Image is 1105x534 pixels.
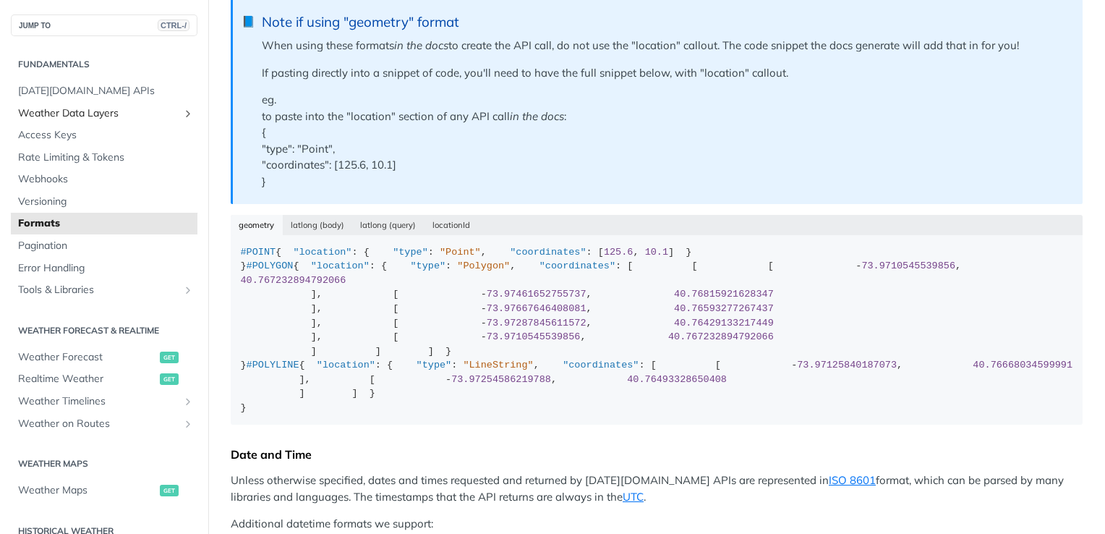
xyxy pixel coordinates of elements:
span: 73.97254586219788 [451,374,551,385]
span: 40.767232894792066 [668,331,774,342]
span: "Polygon" [457,260,510,271]
span: 40.76429133217449 [674,318,774,329]
h2: Weather Forecast & realtime [11,324,197,337]
span: Weather Maps [18,483,156,498]
a: [DATE][DOMAIN_NAME] APIs [11,80,197,102]
span: get [160,352,179,363]
a: Weather TimelinesShow subpages for Weather Timelines [11,391,197,412]
button: Show subpages for Weather on Routes [182,418,194,430]
span: 73.97287845611572 [487,318,586,329]
button: latlong (body) [283,215,353,235]
a: Access Keys [11,124,197,146]
span: get [160,485,179,496]
span: "location" [293,247,351,258]
span: Realtime Weather [18,372,156,386]
span: 40.76493328650408 [627,374,727,385]
button: locationId [424,215,479,235]
div: { : { : , : [ , ] } } { : { : , : [ [ [ , ], [ , ], [ , ], [ , ], [ , ] ] ] } } { : { : , : [ [ ,... [241,245,1073,415]
span: [DATE][DOMAIN_NAME] APIs [18,84,194,98]
span: 73.9710545539856 [487,331,581,342]
span: Error Handling [18,261,194,276]
em: in the docs [394,38,448,52]
span: - [481,318,487,329]
a: Weather on RoutesShow subpages for Weather on Routes [11,413,197,435]
p: Additional datetime formats we support: [231,516,1083,533]
button: Show subpages for Weather Timelines [182,396,194,407]
span: - [791,360,797,370]
a: Error Handling [11,258,197,279]
span: 125.6 [604,247,633,258]
span: get [160,373,179,385]
span: 73.97667646408081 [487,303,586,314]
p: When using these formats to create the API call, do not use the "location" callout. The code snip... [262,38,1068,54]
span: "location" [311,260,370,271]
span: Tools & Libraries [18,283,179,297]
span: #POLYLINE [247,360,299,370]
span: Versioning [18,195,194,209]
h2: Fundamentals [11,58,197,71]
span: - [481,289,487,300]
span: Pagination [18,239,194,253]
span: Formats [18,216,194,231]
span: - [445,374,451,385]
em: in the docs [510,109,564,123]
span: 40.767232894792066 [241,275,346,286]
span: - [481,331,487,342]
a: UTC [623,490,644,504]
p: If pasting directly into a snippet of code, you'll need to have the full snippet below, with "loc... [262,65,1068,82]
button: latlong (query) [352,215,424,235]
span: Rate Limiting & Tokens [18,151,194,165]
span: "type" [417,360,452,370]
span: "type" [410,260,445,271]
span: #POINT [241,247,276,258]
span: 10.1 [645,247,668,258]
h2: Weather Maps [11,457,197,470]
button: Show subpages for Tools & Libraries [182,284,194,296]
a: Formats [11,213,197,234]
span: - [481,303,487,314]
span: 📘 [242,14,255,30]
span: 40.76815921628347 [674,289,774,300]
a: Webhooks [11,169,197,190]
a: Rate Limiting & Tokens [11,147,197,169]
span: 40.76593277267437 [674,303,774,314]
a: Tools & LibrariesShow subpages for Tools & Libraries [11,279,197,301]
span: "type" [393,247,428,258]
button: Show subpages for Weather Data Layers [182,108,194,119]
span: - [856,260,861,271]
span: 73.9710545539856 [861,260,955,271]
div: Date and Time [231,447,1083,462]
span: Access Keys [18,128,194,143]
div: Note if using "geometry" format [262,14,1068,30]
p: eg. to paste into the "location" section of any API call : { "type": "Point", "coordinates": [125... [262,92,1068,190]
a: ISO 8601 [829,473,876,487]
span: 73.97125840187073 [797,360,897,370]
span: Weather Forecast [18,350,156,365]
a: Realtime Weatherget [11,368,197,390]
span: 73.97461652755737 [487,289,586,300]
span: Weather Data Layers [18,106,179,121]
span: #POLYGON [247,260,294,271]
span: Webhooks [18,172,194,187]
a: Weather Forecastget [11,347,197,368]
a: Weather Mapsget [11,480,197,501]
span: "coordinates" [510,247,586,258]
span: "location" [317,360,375,370]
span: 40.76668034599991 [973,360,1072,370]
span: Weather on Routes [18,417,179,431]
a: Versioning [11,191,197,213]
button: JUMP TOCTRL-/ [11,14,197,36]
span: Weather Timelines [18,394,179,409]
span: "LineString" [463,360,533,370]
span: "coordinates" [563,360,639,370]
p: Unless otherwise specified, dates and times requested and returned by [DATE][DOMAIN_NAME] APIs ar... [231,472,1083,505]
span: CTRL-/ [158,20,189,31]
span: "Point" [440,247,481,258]
a: Pagination [11,235,197,257]
a: Weather Data LayersShow subpages for Weather Data Layers [11,103,197,124]
span: "coordinates" [539,260,615,271]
